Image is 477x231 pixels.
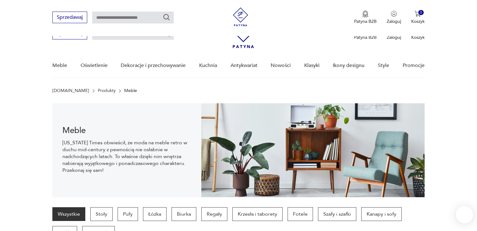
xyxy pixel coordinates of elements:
button: Zaloguj [387,11,401,24]
button: 0Koszyk [411,11,425,24]
p: Zaloguj [387,18,401,24]
a: Szafy i szafki [318,207,356,221]
p: Meble [124,88,137,93]
a: Fotele [288,207,313,221]
a: Sprzedawaj [52,32,87,36]
button: Szukaj [163,13,170,21]
img: Patyna - sklep z meblami i dekoracjami vintage [231,8,250,26]
img: Ikona medalu [362,11,368,18]
a: Regały [201,207,227,221]
a: Nowości [271,54,291,78]
a: Ikona medaluPatyna B2B [354,11,377,24]
p: Koszyk [411,18,425,24]
img: Ikonka użytkownika [391,11,397,17]
p: Koszyk [411,34,425,40]
a: Pufy [118,207,138,221]
button: Patyna B2B [354,11,377,24]
a: Promocje [403,54,425,78]
p: Patyna B2B [354,18,377,24]
p: Zaloguj [387,34,401,40]
a: Oświetlenie [81,54,108,78]
a: Krzesła i taborety [232,207,283,221]
a: Klasyki [304,54,320,78]
a: Kanapy i sofy [361,207,402,221]
a: Dekoracje i przechowywanie [121,54,186,78]
img: Ikona koszyka [415,11,421,17]
iframe: Smartsupp widget button [456,206,473,223]
p: [US_STATE] Times obwieścił, że moda na meble retro w duchu mid-century z pewnością nie osłabnie w... [62,139,191,174]
a: Produkty [98,88,116,93]
a: Style [378,54,389,78]
a: Meble [52,54,67,78]
a: Kuchnia [199,54,217,78]
a: Sprzedawaj [52,16,87,20]
a: Wszystkie [52,207,85,221]
a: Antykwariat [231,54,257,78]
h1: Meble [62,127,191,134]
img: Meble [201,103,425,197]
p: Patyna B2B [354,34,377,40]
a: Biurka [172,207,196,221]
a: [DOMAIN_NAME] [52,88,89,93]
a: Stoły [90,207,113,221]
div: 0 [418,10,424,15]
a: Łóżka [143,207,167,221]
a: Ikony designu [333,54,364,78]
button: Sprzedawaj [52,12,87,23]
